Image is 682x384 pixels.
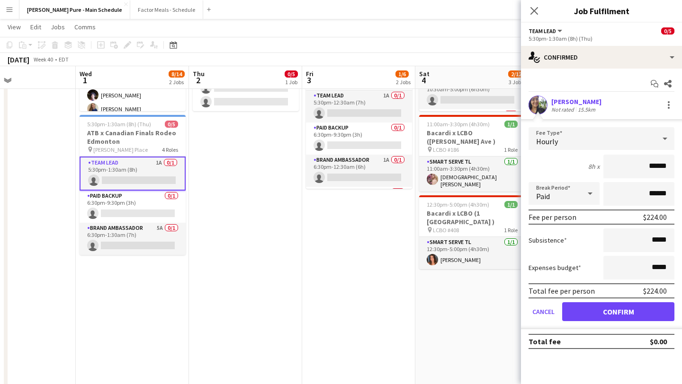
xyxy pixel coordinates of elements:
[529,27,556,35] span: Team Lead
[71,21,99,33] a: Comms
[529,337,561,346] div: Total fee
[306,70,314,78] span: Fri
[536,192,550,201] span: Paid
[588,162,600,171] div: 8h x
[80,157,186,191] app-card-role: Team Lead1A0/15:30pm-1:30am (8h)
[19,0,130,19] button: [PERSON_NAME] Pure - Main Schedule
[529,212,576,222] div: Fee per person
[551,97,601,106] div: [PERSON_NAME]
[419,237,525,269] app-card-role: Smart Serve TL1/112:30pm-5:00pm (4h30m)[PERSON_NAME]
[80,70,92,78] span: Wed
[419,129,525,146] h3: Bacardi x LCBO ([PERSON_NAME] Ave )
[521,46,682,69] div: Confirmed
[419,195,525,269] app-job-card: 12:30pm-5:00pm (4h30m)1/1Bacardi x LCBO (1 [GEOGRAPHIC_DATA] ) LCBO #4081 RoleSmart Serve TL1/112...
[551,106,576,113] div: Not rated
[27,21,45,33] a: Edit
[285,70,298,78] span: 0/5
[74,23,96,31] span: Comms
[169,79,184,86] div: 2 Jobs
[80,129,186,146] h3: ATB x Canadian Finals Rodeo Edmonton
[529,35,674,42] div: 5:30pm-1:30am (8h) (Thu)
[521,5,682,17] h3: Job Fulfilment
[529,236,567,244] label: Subsistence
[509,79,524,86] div: 3 Jobs
[419,109,525,155] app-card-role: Brand Ambassador0/2
[504,121,518,128] span: 1/1
[419,70,430,78] span: Sat
[59,56,69,63] div: EDT
[193,70,205,78] span: Thu
[529,263,581,272] label: Expenses budget
[306,49,412,189] app-job-card: 5:30pm-12:30am (7h) (Sat)0/5ATB x Canadian Finals Rodeo Edmonton [PERSON_NAME] Place4 RolesTeam L...
[504,227,518,234] span: 1 Role
[508,70,524,78] span: 2/12
[643,286,667,296] div: $224.00
[427,121,490,128] span: 11:00am-3:30pm (4h30m)
[529,286,595,296] div: Total fee per person
[419,209,525,226] h3: Bacardi x LCBO (1 [GEOGRAPHIC_DATA] )
[661,27,674,35] span: 0/5
[80,115,186,255] app-job-card: 5:30pm-1:30am (8h) (Thu)0/5ATB x Canadian Finals Rodeo Edmonton [PERSON_NAME] Place4 RolesTeam Le...
[305,75,314,86] span: 3
[650,337,667,346] div: $0.00
[306,155,412,187] app-card-role: Brand Ambassador1A0/16:30pm-12:30am (6h)
[427,201,489,208] span: 12:30pm-5:00pm (4h30m)
[306,122,412,155] app-card-role: Paid Backup0/16:30pm-9:30pm (3h)
[504,146,518,153] span: 1 Role
[31,56,55,63] span: Week 40
[529,302,558,321] button: Cancel
[30,23,41,31] span: Edit
[306,187,412,233] app-card-role: Brand Ambassador0/2
[47,21,69,33] a: Jobs
[433,227,459,234] span: LCBO #408
[396,79,411,86] div: 2 Jobs
[78,75,92,86] span: 1
[562,302,674,321] button: Confirm
[419,77,525,109] app-card-role: Brand Ambassador1A0/110:30am-5:00pm (6h30m)
[536,137,558,146] span: Hourly
[80,223,186,255] app-card-role: Brand Ambassador5A0/16:30pm-1:30am (7h)
[87,121,151,128] span: 5:30pm-1:30am (8h) (Thu)
[191,75,205,86] span: 2
[418,75,430,86] span: 4
[504,201,518,208] span: 1/1
[93,146,148,153] span: [PERSON_NAME] Place
[4,21,25,33] a: View
[419,115,525,192] app-job-card: 11:00am-3:30pm (4h30m)1/1Bacardi x LCBO ([PERSON_NAME] Ave ) LCBO #1861 RoleSmart Serve TL1/111:0...
[433,146,459,153] span: LCBO #186
[80,191,186,223] app-card-role: Paid Backup0/16:30pm-9:30pm (3h)
[165,121,178,128] span: 0/5
[130,0,203,19] button: Factor Meals - Schedule
[8,55,29,64] div: [DATE]
[529,27,564,35] button: Team Lead
[169,70,185,78] span: 8/14
[51,23,65,31] span: Jobs
[395,70,409,78] span: 1/6
[162,146,178,153] span: 4 Roles
[285,79,297,86] div: 1 Job
[419,157,525,192] app-card-role: Smart Serve TL1/111:00am-3:30pm (4h30m)[DEMOGRAPHIC_DATA][PERSON_NAME]
[8,23,21,31] span: View
[576,106,597,113] div: 15.5km
[643,212,667,222] div: $224.00
[306,90,412,122] app-card-role: Team Lead1A0/15:30pm-12:30am (7h)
